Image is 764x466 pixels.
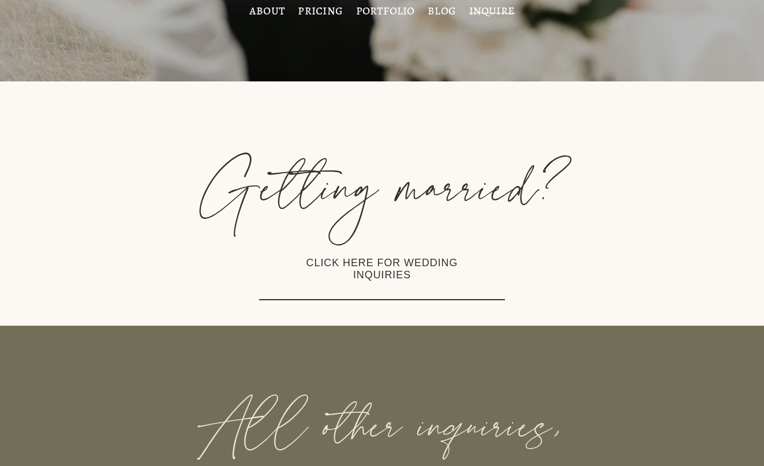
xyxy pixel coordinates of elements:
a: inquire [469,5,515,14]
a: portfolio [356,5,415,14]
a: about [249,5,285,14]
a: CLICK HERE FOR WEDDING INQUIRIES [259,239,504,300]
a: blog [428,5,456,14]
a: pricing [298,5,343,14]
h3: Getting married? [196,151,568,233]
